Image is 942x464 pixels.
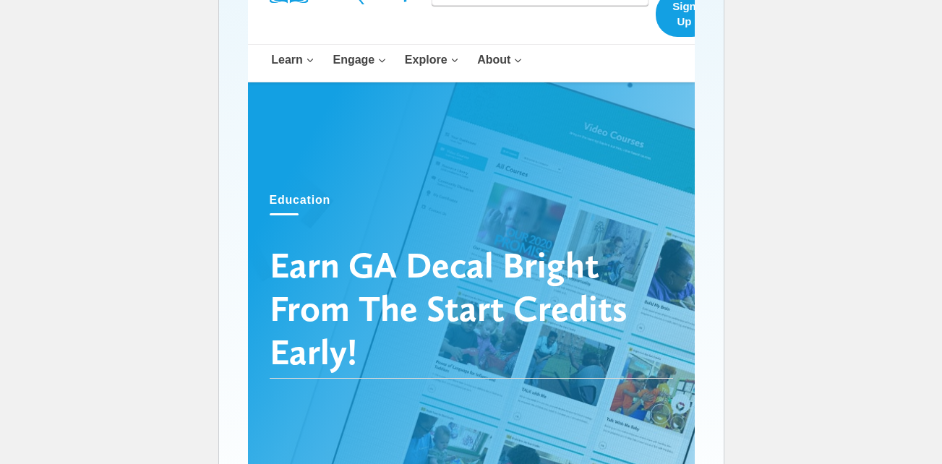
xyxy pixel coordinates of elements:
span: Learn [271,51,314,69]
nav: Primary Navigation [262,45,532,82]
a: Education [270,194,331,206]
span: About [477,51,522,69]
h1: Earn GA Decal Bright From The Start Credits Early! [270,243,673,379]
span: Engage [333,51,386,69]
span: Explore [405,51,459,69]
